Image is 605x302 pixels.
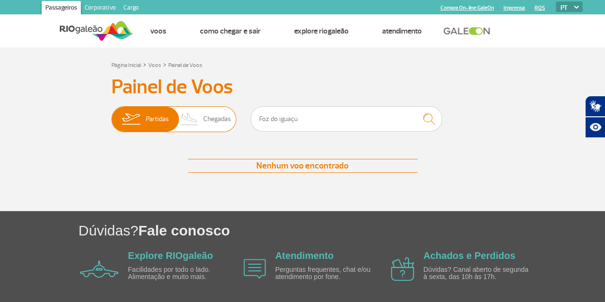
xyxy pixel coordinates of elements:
a: Cargo [120,1,143,16]
span: Fale conosco [138,223,230,238]
span: Partidas [146,107,169,132]
a: Imprensa [503,5,525,11]
a: Passageiros [42,1,81,16]
a: Achados e Perdidos [423,250,515,261]
input: Voo, cidade ou cia aérea [251,106,442,132]
a: Explore RIOgaleão [128,250,213,261]
p: Perguntas frequentes, chat e/ou atendimento por fone. [275,266,385,281]
p: Dúvidas? Canal aberto de segunda à sexta, das 10h às 17h. [423,266,533,281]
img: airplane icon [243,259,266,279]
a: Explore RIOgaleão [294,26,349,36]
h3: Painel de Voos [111,75,494,99]
a: Voos [150,26,166,36]
div: Plugin de acessibilidade da Hand Talk. [585,96,605,138]
button: Abrir tradutor de língua de sinais. [585,96,605,117]
button: Abrir recursos assistivos. [585,117,605,138]
a: RQS [534,5,545,11]
a: > [143,59,146,70]
img: airplane icon [391,257,414,281]
span: Chegadas [203,107,231,132]
img: slider-embarque [116,107,146,132]
a: Voos [148,62,161,69]
div: Nenhum voo encontrado [188,159,418,173]
a: Painel de Voos [168,62,202,69]
a: Como chegar e sair [200,26,261,36]
img: airplane icon [80,260,119,278]
a: Atendimento [382,26,422,36]
a: Atendimento [275,250,333,261]
a: Página Inicial [111,62,141,69]
h1: Dúvidas? [78,221,605,240]
p: Facilidades por todo o lado. Alimentação e muito mais. [128,266,238,281]
img: slider-desembarque [176,107,204,132]
a: Corporativo [81,1,120,16]
a: > [163,59,166,70]
a: Compra On-line GaleOn [440,5,494,11]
